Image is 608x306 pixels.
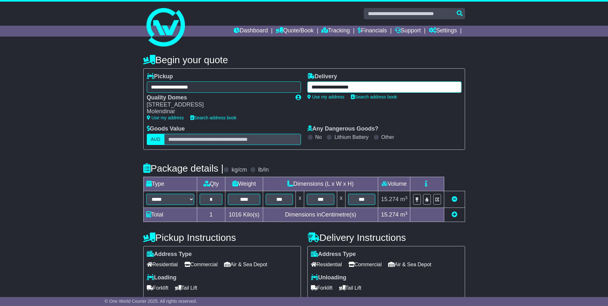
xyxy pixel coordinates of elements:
span: Forklift [147,283,169,293]
div: Molendinar [147,108,289,115]
label: Address Type [311,251,356,258]
label: AUD [147,134,165,145]
sup: 3 [405,211,408,216]
a: Financials [358,26,387,37]
a: Support [395,26,421,37]
a: Tracking [321,26,350,37]
div: Quality Domes [147,94,289,101]
h4: Package details | [143,163,224,174]
label: lb/in [258,166,269,174]
label: No [315,134,322,140]
a: Settings [429,26,457,37]
span: Forklift [311,283,333,293]
label: Pickup [147,73,173,80]
td: 1 [197,208,225,222]
a: Use my address [147,115,184,120]
td: Weight [225,177,263,191]
td: Qty [197,177,225,191]
span: Tail Lift [339,283,362,293]
td: Dimensions in Centimetre(s) [263,208,378,222]
a: Dashboard [234,26,268,37]
label: Other [381,134,394,140]
span: Residential [147,259,178,269]
h4: Delivery Instructions [307,232,465,243]
span: m [400,196,408,202]
span: Tail Lift [175,283,197,293]
a: Search address book [190,115,237,120]
td: Type [143,177,197,191]
label: kg/cm [231,166,247,174]
td: Total [143,208,197,222]
td: Kilo(s) [225,208,263,222]
sup: 3 [405,195,408,200]
label: Delivery [307,73,337,80]
label: Address Type [147,251,192,258]
a: Use my address [307,94,345,99]
span: 15.274 [381,196,399,202]
label: Goods Value [147,125,185,132]
h4: Pickup Instructions [143,232,301,243]
a: Search address book [351,94,397,99]
span: Commercial [348,259,382,269]
span: © One World Courier 2025. All rights reserved. [104,299,197,304]
span: Air & Sea Depot [388,259,431,269]
div: [STREET_ADDRESS] [147,101,289,108]
h4: Begin your quote [143,55,465,65]
td: x [337,191,345,208]
label: Loading [147,274,177,281]
label: Unloading [311,274,346,281]
a: Quote/Book [276,26,313,37]
td: Volume [378,177,410,191]
a: Add new item [452,211,457,218]
span: m [400,211,408,218]
span: Air & Sea Depot [224,259,267,269]
span: Commercial [184,259,218,269]
label: Any Dangerous Goods? [307,125,379,132]
span: 15.274 [381,211,399,218]
span: Residential [311,259,342,269]
span: 1016 [229,211,242,218]
a: Remove this item [452,196,457,202]
td: Dimensions (L x W x H) [263,177,378,191]
label: Lithium Battery [334,134,369,140]
td: x [296,191,304,208]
